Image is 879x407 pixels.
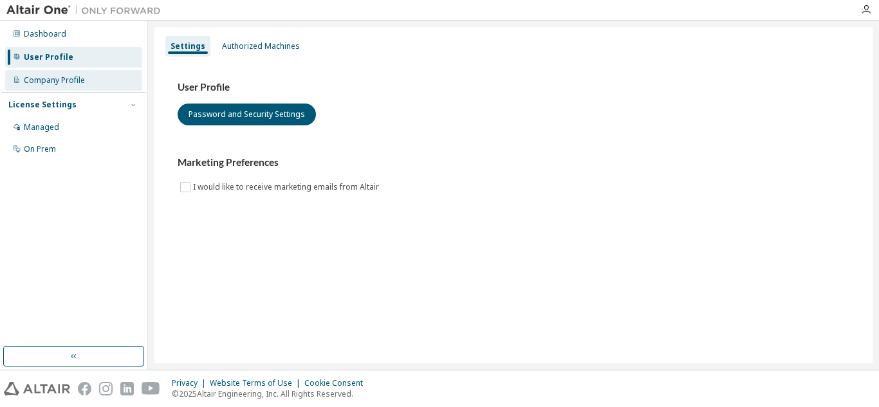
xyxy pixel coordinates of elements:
div: Cookie Consent [304,378,371,388]
div: Privacy [172,378,210,388]
button: Password and Security Settings [178,104,316,125]
div: Website Terms of Use [210,378,304,388]
img: Altair One [6,4,167,17]
img: facebook.svg [78,382,91,395]
div: Settings [171,41,205,51]
div: Dashboard [24,29,66,39]
img: linkedin.svg [120,382,134,395]
img: altair_logo.svg [4,382,70,395]
div: User Profile [24,52,73,62]
h3: Marketing Preferences [178,156,849,169]
img: instagram.svg [99,382,113,395]
div: Managed [24,122,59,132]
img: youtube.svg [142,382,160,395]
div: License Settings [8,100,77,110]
div: On Prem [24,144,56,154]
div: Authorized Machines [222,41,300,51]
p: © 2025 Altair Engineering, Inc. All Rights Reserved. [172,388,371,399]
label: I would like to receive marketing emails from Altair [193,179,382,195]
h3: User Profile [178,81,849,94]
div: Company Profile [24,75,85,86]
